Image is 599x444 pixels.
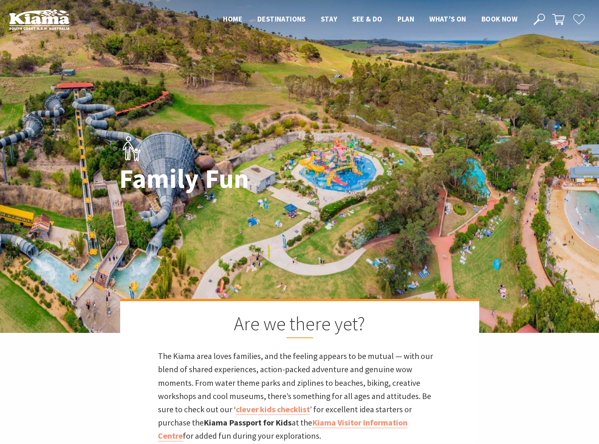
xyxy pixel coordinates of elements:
img: Kiama Logo [9,9,70,30]
span: Plan [398,14,415,23]
span: See & Do [352,14,382,23]
nav: Main Menu [215,13,525,26]
span: Destinations [257,14,306,23]
strong: Kiama Passport for Kids [204,417,292,428]
span: Stay [321,14,337,23]
a: clever kids checklist [236,404,310,415]
h2: Are we there yet? [158,313,441,338]
span: What’s On [429,14,466,23]
p: The Kiama area loves families, and the feeling appears to be mutual — with our blend of shared ex... [158,350,441,442]
span: Home [223,14,242,23]
h1: Family Fun [119,164,333,193]
span: Book now [481,14,517,23]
